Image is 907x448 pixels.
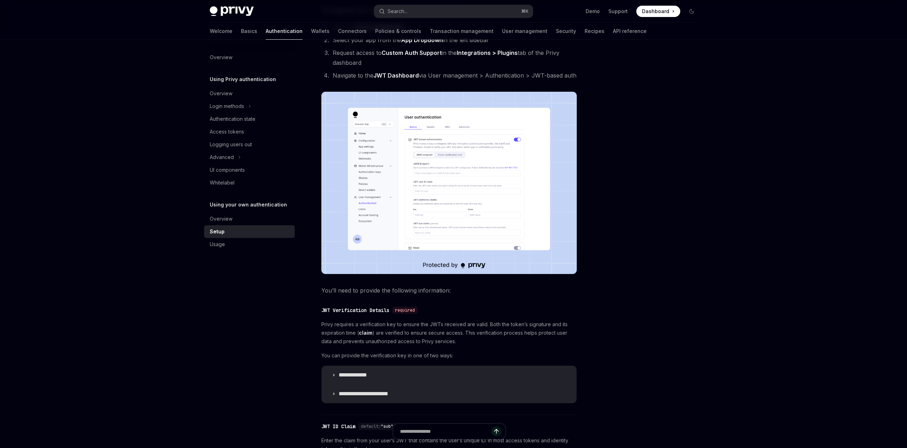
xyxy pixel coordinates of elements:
[642,8,669,15] span: Dashboard
[204,138,295,151] a: Logging users out
[204,151,295,164] button: Toggle Advanced section
[204,125,295,138] a: Access tokens
[210,227,225,236] div: Setup
[204,100,295,113] button: Toggle Login methods section
[204,164,295,176] a: UI components
[359,330,372,336] a: claim
[210,215,232,223] div: Overview
[204,238,295,251] a: Usage
[210,75,276,84] h5: Using Privy authentication
[266,23,303,40] a: Authentication
[586,8,600,15] a: Demo
[210,102,244,110] div: Login methods
[210,6,254,16] img: dark logo
[210,89,232,98] div: Overview
[210,140,252,149] div: Logging users out
[321,307,389,314] div: JWT Verification Details
[457,49,518,57] a: Integrations > Plugins
[331,48,577,68] li: Request access to in the tab of the Privy dashboard
[556,23,576,40] a: Security
[430,23,494,40] a: Transaction management
[210,178,235,187] div: Whitelabel
[311,23,329,40] a: Wallets
[375,23,421,40] a: Policies & controls
[210,23,232,40] a: Welcome
[331,35,577,45] li: Select your app from the in the left sidebar
[401,36,443,44] strong: App Dropdown
[204,87,295,100] a: Overview
[491,426,501,436] button: Send message
[585,23,604,40] a: Recipes
[392,307,418,314] div: required
[388,7,407,16] div: Search...
[321,92,577,274] img: JWT-based auth
[204,51,295,64] a: Overview
[210,166,245,174] div: UI components
[613,23,647,40] a: API reference
[686,6,697,17] button: Toggle dark mode
[374,5,533,18] button: Open search
[331,70,577,80] li: Navigate to the via User management > Authentication > JWT-based auth
[241,23,257,40] a: Basics
[210,115,255,123] div: Authentication state
[321,285,577,295] span: You’ll need to provide the following information:
[608,8,628,15] a: Support
[521,8,529,14] span: ⌘ K
[502,23,547,40] a: User management
[321,320,577,346] span: Privy requires a verification key to ensure the JWTs received are valid. Both the token’s signatu...
[210,127,244,136] div: Access tokens
[204,212,295,225] a: Overview
[210,153,234,161] div: Advanced
[382,49,442,56] strong: Custom Auth Support
[204,113,295,125] a: Authentication state
[338,23,367,40] a: Connectors
[210,240,225,249] div: Usage
[210,200,287,209] h5: Using your own authentication
[204,176,295,189] a: Whitelabel
[321,351,577,360] span: You can provide the verification key in one of two ways:
[636,6,680,17] a: Dashboard
[400,424,491,439] input: Ask a question...
[210,53,232,62] div: Overview
[204,225,295,238] a: Setup
[373,72,419,79] a: JWT Dashboard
